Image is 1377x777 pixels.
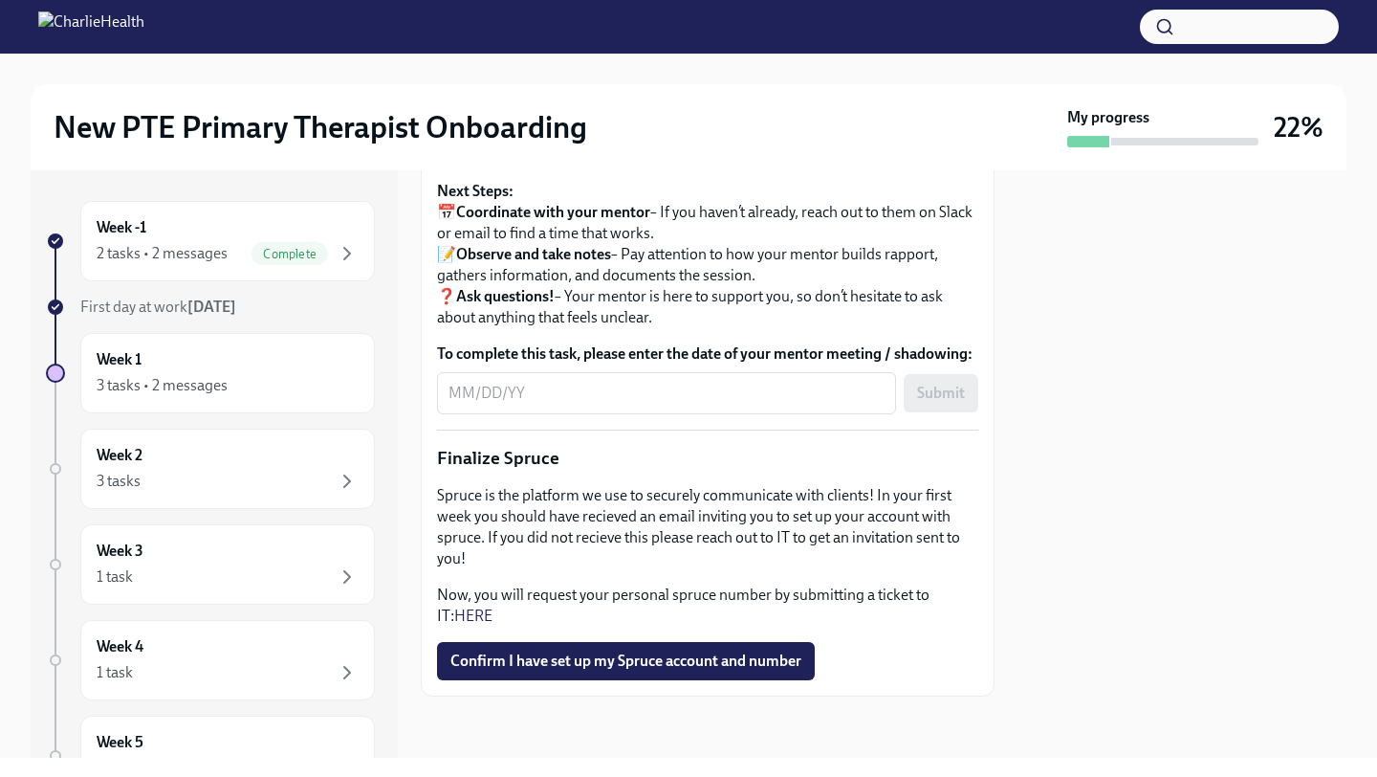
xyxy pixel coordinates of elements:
a: HERE [454,607,492,625]
a: Week -12 tasks • 2 messagesComplete [46,201,375,281]
div: 1 task [97,662,133,683]
div: 2 tasks • 2 messages [97,243,228,264]
p: Spruce is the platform we use to securely communicate with clients! In your first week you should... [437,485,978,569]
span: Confirm I have set up my Spruce account and number [450,652,801,671]
strong: Observe and take notes [456,245,611,263]
img: CharlieHealth [38,11,144,42]
h6: Week 4 [97,636,143,657]
h6: Week 5 [97,732,143,753]
span: First day at work [80,298,236,316]
div: 1 task [97,566,133,588]
p: Now, you will request your personal spruce number by submitting a ticket to IT: [437,585,978,627]
strong: [DATE] [187,298,236,316]
h6: Week -1 [97,217,146,238]
a: Week 23 tasks [46,429,375,509]
h3: 22% [1274,110,1323,144]
h6: Week 1 [97,349,142,370]
h2: New PTE Primary Therapist Onboarding [54,108,587,146]
a: Week 13 tasks • 2 messages [46,333,375,413]
a: Week 41 task [46,620,375,700]
strong: My progress [1067,107,1149,128]
label: To complete this task, please enter the date of your mentor meeting / shadowing: [437,344,978,365]
p: Finalize Spruce [437,446,978,471]
a: First day at work[DATE] [46,297,375,318]
button: Confirm I have set up my Spruce account and number [437,642,815,680]
a: Week 31 task [46,524,375,605]
h6: Week 2 [97,445,142,466]
strong: Coordinate with your mentor [456,203,650,221]
strong: Ask questions! [456,287,555,305]
span: Complete [251,247,328,261]
div: 3 tasks [97,471,141,492]
h6: Week 3 [97,541,143,562]
p: 📅 – If you haven’t already, reach out to them on Slack or email to find a time that works. 📝 – Pa... [437,181,978,328]
strong: Next Steps: [437,182,514,200]
div: 3 tasks • 2 messages [97,375,228,396]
